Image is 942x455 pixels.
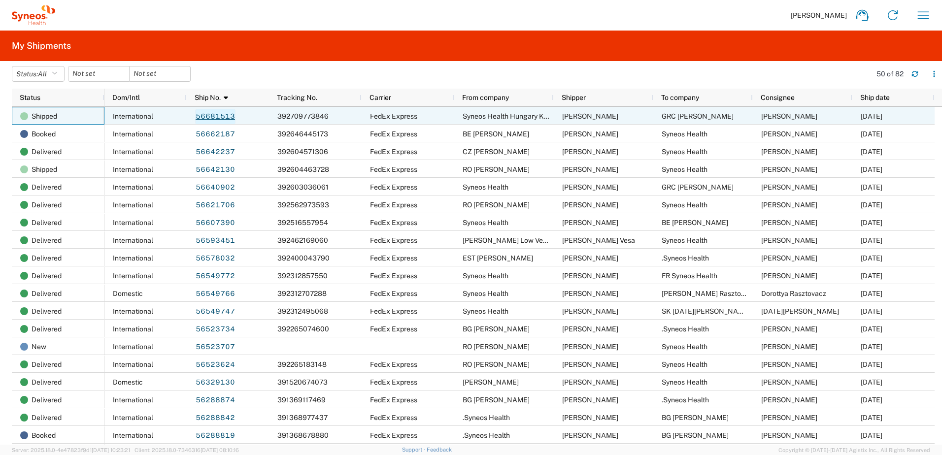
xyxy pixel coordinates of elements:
span: Syneos Health [662,378,707,386]
a: 56288842 [195,410,235,426]
span: Zsolt Varga [761,396,817,404]
a: 56578032 [195,251,235,266]
span: All [38,70,47,78]
span: BG Debora Kuncheva [463,396,530,404]
span: 08/29/2025 [861,236,882,244]
span: International [113,219,153,227]
span: Client: 2025.18.0-7346316 [135,447,239,453]
span: Delivered [32,196,62,214]
span: 391369117469 [277,396,326,404]
span: International [113,325,153,333]
span: Zsolt Varga [761,130,817,138]
span: To company [661,94,699,101]
span: 08/21/2025 [861,290,882,297]
span: 09/01/2025 [861,112,882,120]
span: FedEx Express [370,431,417,439]
a: 56523707 [195,339,235,355]
span: International [113,360,153,368]
a: 56681513 [195,109,235,125]
span: International [113,343,153,351]
h2: My Shipments [12,40,71,52]
input: Not set [130,66,190,81]
span: Javad GHASEMI [761,272,817,280]
span: Carrier [370,94,391,101]
button: Status:All [12,66,65,82]
span: BE Nathalie Declerck [662,219,728,227]
span: Debora Kuncheva [562,396,618,404]
a: 56640902 [195,180,235,195]
span: FR Syneos Health [662,272,717,280]
span: Shipped [32,107,57,125]
span: Syneos Health [662,343,707,351]
span: Andreea Buri [562,201,618,209]
span: 392400043790 [277,254,330,262]
span: 08/22/2025 [861,325,882,333]
span: 391368977437 [277,414,328,422]
a: Support [402,447,427,453]
span: 07/25/2025 [861,414,882,422]
a: 56621706 [195,197,235,213]
span: Zsolt Varga [562,112,618,120]
input: Not set [68,66,129,81]
span: FedEx Express [370,201,417,209]
span: Booked [32,426,56,444]
span: Delivered [32,143,62,161]
span: From company [462,94,509,101]
span: Syneos Health [662,201,707,209]
span: FedEx Express [370,130,417,138]
span: Shipped [32,161,57,178]
span: Syneos Health [662,165,707,173]
span: RO Andreea Buri [463,201,530,209]
span: Ship No. [195,94,221,101]
span: 08/28/2025 [861,183,882,191]
span: Delivered [32,285,62,302]
span: FedEx Express [370,148,417,156]
span: FedEx Express [370,183,417,191]
span: 391368678880 [277,431,329,439]
span: Zsolt Varga [562,219,618,227]
span: Ship date [860,94,890,101]
span: 07/31/2025 [861,378,882,386]
span: Zsolt Varga [562,431,618,439]
span: FedEx Express [370,307,417,315]
span: Delivered [32,178,62,196]
span: Vivian Tzanni [761,183,817,191]
span: BG Debora Kuncheva [662,431,729,439]
span: Lorincz Anna [562,378,618,386]
span: Syneos Health [662,360,707,368]
a: 56523624 [195,357,235,373]
span: 392265074600 [277,325,329,333]
span: Veronika Vutova [562,325,618,333]
span: Dom/Intl [112,94,140,101]
span: Copyright © [DATE]-[DATE] Agistix Inc., All Rights Reserved [778,446,930,455]
span: Natalia Copova [562,148,618,156]
span: Cinzia Simone [562,130,618,138]
span: Syneos Health [662,148,707,156]
span: RO Delia Low Vesa [463,236,550,244]
span: Syneos Health [463,307,508,315]
span: Booked [32,125,56,143]
span: Syneos Health [463,290,508,297]
span: Delivered [32,302,62,320]
span: FedEx Express [370,290,417,297]
span: HU Dorottya Rasztovacz [662,290,756,297]
span: Zsolt Varga [761,165,817,173]
span: CZ Natalia Copova [463,148,530,156]
span: Zsolt Varga [761,325,817,333]
a: 56329130 [195,375,235,390]
span: Delivered [32,409,62,426]
span: 08/28/2025 [861,201,882,209]
span: Zsolt Varga [761,343,817,351]
span: Zsolt Varga [761,201,817,209]
span: 08/26/2025 [861,254,882,262]
span: .Syneos Health [662,325,709,333]
span: 392604571306 [277,148,328,156]
span: 392462169060 [277,236,328,244]
span: Zsolt Varga [562,183,618,191]
span: 392516557954 [277,219,328,227]
a: 56523734 [195,322,235,337]
span: FedEx Express [370,254,417,262]
span: Delivered [32,231,62,249]
span: International [113,165,153,173]
span: Kristiina Lass [562,254,618,262]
